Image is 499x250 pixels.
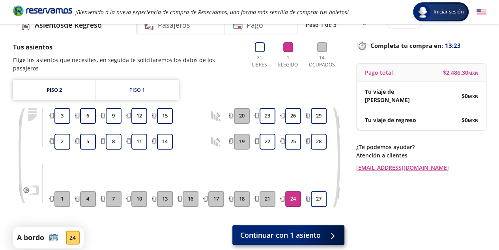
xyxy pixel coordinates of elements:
[285,108,301,124] button: 26
[131,108,147,124] button: 12
[157,134,173,150] button: 14
[131,134,147,150] button: 11
[240,230,321,241] span: Continuar con 1 asiento
[157,108,173,124] button: 15
[106,108,121,124] button: 9
[430,8,467,16] span: Iniciar sesión
[285,134,301,150] button: 25
[80,108,96,124] button: 6
[13,80,95,100] a: Piso 2
[54,108,70,124] button: 3
[106,191,121,207] button: 7
[13,5,72,19] a: Brand Logo
[453,204,491,242] iframe: Messagebird Livechat Widget
[75,8,349,16] em: ¡Bienvenido a la nueva experiencia de compra de Reservamos, una forma más sencilla de comprar tus...
[260,108,275,124] button: 23
[311,108,327,124] button: 29
[468,117,478,123] small: MXN
[158,20,190,30] h4: Pasajeros
[356,151,486,159] p: Atención a clientes
[306,54,338,68] p: 14 Ocupados
[129,86,145,94] div: Piso 1
[106,134,121,150] button: 8
[356,40,486,51] p: Completa tu compra en :
[234,108,250,124] button: 20
[468,70,478,76] small: MXN
[311,191,327,207] button: 27
[157,191,173,207] button: 13
[356,163,486,172] a: [EMAIL_ADDRESS][DOMAIN_NAME]
[443,68,478,77] span: $ 2,486.30
[208,191,224,207] button: 17
[445,41,461,50] span: 13:23
[13,56,241,72] p: Elige los asientos que necesites, en seguida te solicitaremos los datos de los pasajeros
[66,231,80,244] div: 24
[462,92,478,100] span: $ 0
[249,54,271,68] p: 21 Libres
[247,20,263,30] h4: Pago
[477,7,486,17] button: English
[276,54,300,68] p: 1 Elegido
[260,191,275,207] button: 21
[285,191,301,207] button: 24
[80,191,96,207] button: 4
[183,191,198,207] button: 16
[311,134,327,150] button: 28
[54,191,70,207] button: 1
[306,21,336,29] p: Paso 1 de 3
[365,68,393,77] p: Pago total
[232,225,344,245] button: Continuar con 1 asiento
[356,143,486,151] p: ¿Te podemos ayudar?
[365,87,422,104] p: Tu viaje de [PERSON_NAME]
[260,134,275,150] button: 22
[131,191,147,207] button: 10
[13,5,72,17] i: Brand Logo
[96,80,179,100] a: Piso 1
[17,232,44,243] p: A bordo
[234,134,250,150] button: 19
[54,134,70,150] button: 2
[365,116,416,124] p: Tu viaje de regreso
[234,191,250,207] button: 18
[35,20,102,30] h4: Asientos de Regreso
[13,42,241,52] p: Tus asientos
[462,116,478,124] span: $ 0
[468,93,478,99] small: MXN
[80,134,96,150] button: 5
